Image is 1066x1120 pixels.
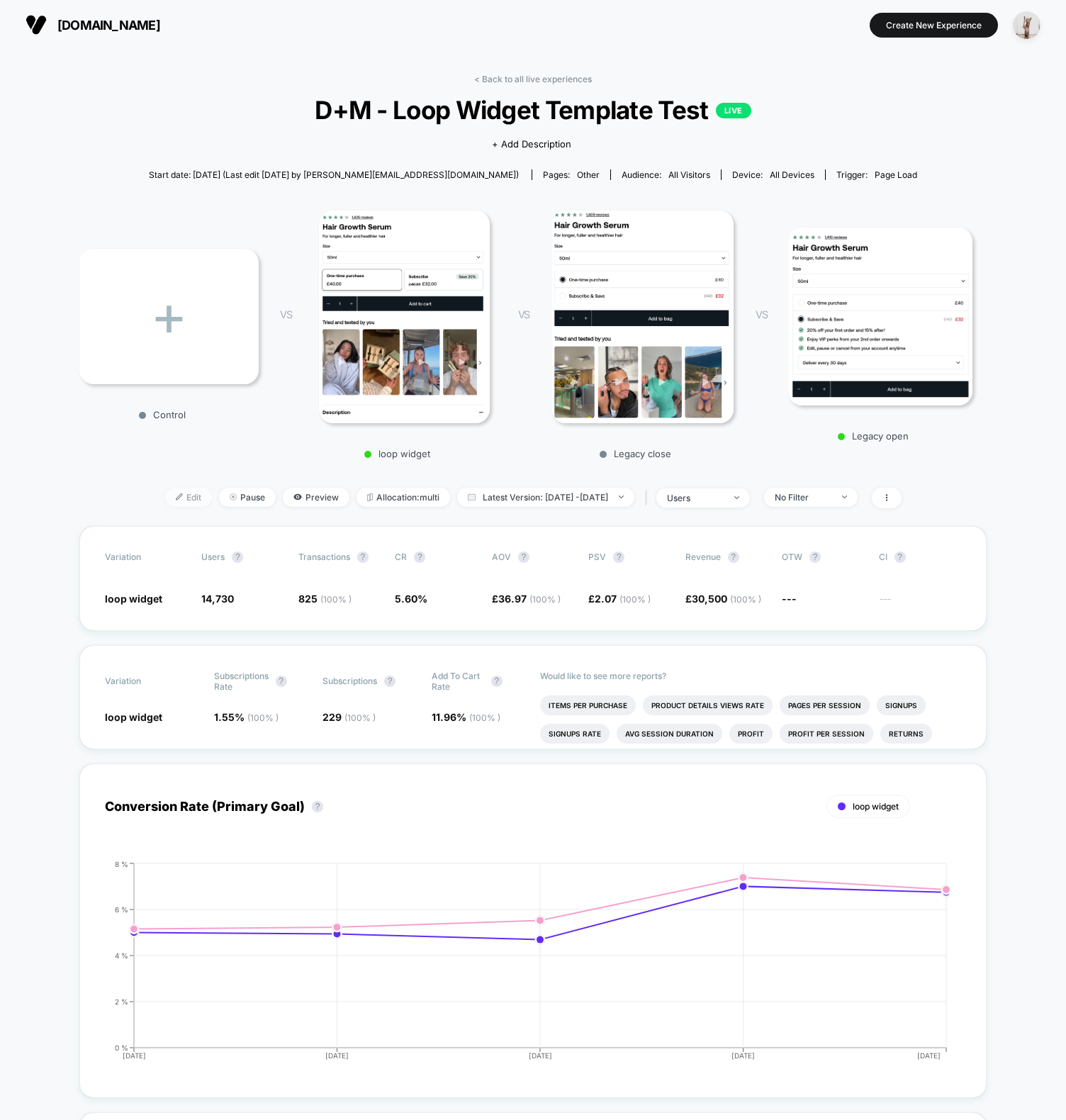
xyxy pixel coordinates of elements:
[540,695,636,715] li: Items Per Purchase
[125,95,941,125] span: D+M - Loop Widget Template Test
[780,724,873,744] li: Profit Per Session
[721,169,825,180] span: Device:
[214,671,269,692] span: Subscriptions Rate
[26,14,47,35] img: Visually logo
[716,103,751,118] p: LIVE
[880,724,932,744] li: Returns
[577,169,600,180] span: other
[176,493,183,500] img: edit
[622,169,710,180] div: Audience:
[518,308,529,320] span: VS
[619,495,624,498] img: end
[595,593,651,605] span: 2.07
[1009,11,1045,40] button: ppic
[518,551,529,563] button: ?
[492,593,561,605] span: £
[1013,11,1040,39] img: ppic
[115,859,128,868] tspan: 8 %
[232,551,243,563] button: ?
[619,594,651,605] span: ( 100 % )
[756,308,767,320] span: VS
[312,801,323,812] button: ?
[276,676,287,687] button: ?
[247,712,279,723] span: ( 100 % )
[319,211,490,423] img: loop widget main
[781,430,965,442] p: Legacy open
[668,169,710,180] span: All Visitors
[870,13,998,38] button: Create New Experience
[115,997,128,1005] tspan: 2 %
[115,905,128,913] tspan: 6 %
[917,1051,941,1060] tspan: [DATE]
[105,671,183,692] span: Variation
[842,495,847,498] img: end
[836,169,917,180] div: Trigger:
[588,551,606,562] span: PSV
[432,711,500,723] span: 11.96 %
[540,724,610,744] li: Signups Rate
[685,593,761,605] span: £
[149,169,519,180] span: Start date: [DATE] (Last edit [DATE] by [PERSON_NAME][EMAIL_ADDRESS][DOMAIN_NAME])
[782,551,860,563] span: OTW
[853,801,899,812] span: loop widget
[780,695,870,715] li: Pages Per Session
[729,724,773,744] li: Profit
[643,695,773,715] li: Product Details Views Rate
[165,488,212,507] span: Edit
[491,676,503,687] button: ?
[305,448,490,459] p: loop widget
[357,488,450,507] span: Allocation: multi
[492,551,511,562] span: AOV
[529,1051,552,1060] tspan: [DATE]
[325,1051,349,1060] tspan: [DATE]
[322,676,377,686] span: Subscriptions
[414,551,425,563] button: ?
[115,951,128,959] tspan: 4 %
[728,551,739,563] button: ?
[877,695,926,715] li: Signups
[474,74,592,84] a: < Back to all live experiences
[692,593,761,605] span: 30,500
[809,551,821,563] button: ?
[395,593,427,605] span: 5.60 %
[782,593,797,605] span: ---
[298,551,350,562] span: Transactions
[894,551,906,563] button: ?
[357,551,369,563] button: ?
[105,593,162,605] span: loop widget
[320,594,352,605] span: ( 100 % )
[344,712,376,723] span: ( 100 % )
[529,594,561,605] span: ( 100 % )
[879,595,961,605] span: ---
[457,488,634,507] span: Latest Version: [DATE] - [DATE]
[544,448,728,459] p: Legacy close
[613,551,624,563] button: ?
[367,493,373,501] img: rebalance
[283,488,349,507] span: Preview
[201,593,234,605] span: 14,730
[57,18,160,33] span: [DOMAIN_NAME]
[730,594,761,605] span: ( 100 % )
[219,488,276,507] span: Pause
[734,496,739,499] img: end
[105,711,162,723] span: loop widget
[667,493,724,503] div: users
[322,711,376,723] span: 229
[685,551,721,562] span: Revenue
[788,228,972,406] img: Legacy open main
[123,1051,146,1060] tspan: [DATE]
[770,169,814,180] span: all devices
[498,593,561,605] span: 36.97
[72,409,252,420] p: Control
[201,551,225,562] span: users
[298,593,352,605] span: 825
[775,492,831,503] div: No Filter
[79,249,259,384] div: +
[230,493,237,500] img: end
[731,1051,755,1060] tspan: [DATE]
[214,711,279,723] span: 1.55 %
[280,308,291,320] span: VS
[91,860,947,1073] div: CONVERSION_RATE
[879,551,957,563] span: CI
[432,671,484,692] span: Add To Cart Rate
